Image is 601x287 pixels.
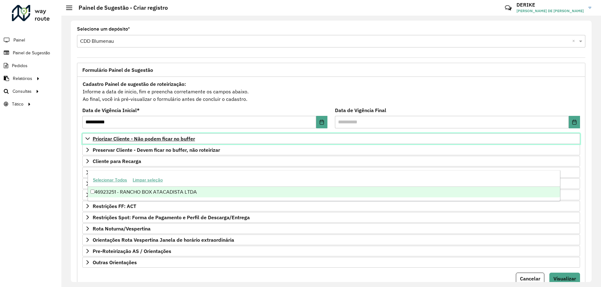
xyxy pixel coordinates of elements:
[82,223,580,234] a: Rota Noturna/Vespertina
[549,273,580,285] button: Visualizar
[82,246,580,256] a: Pre-Roteirização AS / Orientações
[130,175,166,185] button: Limpar seleção
[93,147,220,152] span: Preservar Cliente - Devem ficar no buffer, não roteirizar
[88,187,560,197] div: 46923251 - RANCHO BOX ATACADISTA LTDA
[93,136,195,141] span: Priorizar Cliente - Não podem ficar no buffer
[82,145,580,155] a: Preservar Cliente - Devem ficar no buffer, não roteirizar
[83,81,186,87] strong: Cadastro Painel de sugestão de roteirização:
[12,62,28,69] span: Pedidos
[13,37,25,43] span: Painel
[90,175,130,185] button: Selecionar Todos
[13,50,50,56] span: Painel de Sugestão
[12,101,23,107] span: Tático
[93,159,141,164] span: Cliente para Recarga
[13,75,32,82] span: Relatórios
[316,116,327,128] button: Choose Date
[82,257,580,268] a: Outras Orientações
[93,170,181,175] span: Cliente para Multi-CDD/Internalização
[88,170,560,201] ng-dropdown-panel: Options list
[77,25,130,33] label: Selecione um depósito
[82,212,580,223] a: Restrições Spot: Forma de Pagamento e Perfil de Descarga/Entrega
[82,167,580,178] a: Cliente para Multi-CDD/Internalização
[569,116,580,128] button: Choose Date
[93,237,234,242] span: Orientações Rota Vespertina Janela de horário extraordinária
[516,2,584,8] h3: DERIKE
[82,190,580,200] a: Mapas Sugeridos: Placa-Cliente
[93,249,171,254] span: Pre-Roteirização AS / Orientações
[520,275,540,282] span: Cancelar
[93,260,137,265] span: Outras Orientações
[13,88,32,95] span: Consultas
[72,4,168,11] h2: Painel de Sugestão - Criar registro
[82,235,580,245] a: Orientações Rota Vespertina Janela de horário extraordinária
[82,133,580,144] a: Priorizar Cliente - Não podem ficar no buffer
[82,106,140,114] label: Data de Vigência Inicial
[82,201,580,211] a: Restrições FF: ACT
[553,275,576,282] span: Visualizar
[335,106,386,114] label: Data de Vigência Final
[516,273,544,285] button: Cancelar
[93,204,136,209] span: Restrições FF: ACT
[93,226,151,231] span: Rota Noturna/Vespertina
[82,178,580,189] a: Cliente Retira
[82,80,580,103] div: Informe a data de inicio, fim e preencha corretamente os campos abaixo. Ao final, você irá pré-vi...
[572,37,578,45] span: Clear all
[82,67,153,72] span: Formulário Painel de Sugestão
[516,8,584,14] span: [PERSON_NAME] DE [PERSON_NAME]
[93,215,250,220] span: Restrições Spot: Forma de Pagamento e Perfil de Descarga/Entrega
[82,156,580,166] a: Cliente para Recarga
[501,1,515,15] a: Contato Rápido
